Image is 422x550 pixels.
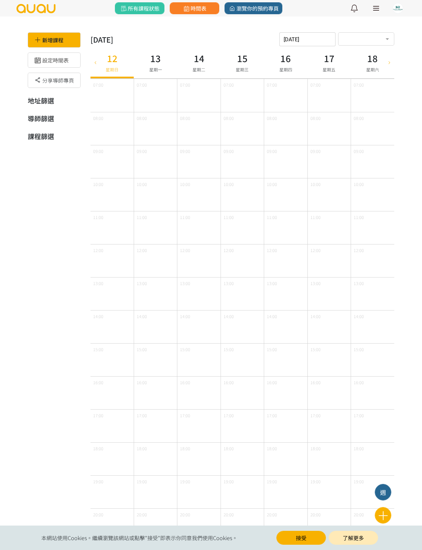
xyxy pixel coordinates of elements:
[236,66,249,73] span: 星期三
[137,181,147,187] span: 10:00
[267,115,277,121] span: 08:00
[224,280,234,286] span: 13:00
[354,346,364,352] span: 15:00
[354,82,364,88] span: 07:00
[93,346,103,352] span: 15:00
[180,115,190,121] span: 08:00
[90,34,113,45] div: [DATE]
[224,214,234,220] span: 11:00
[366,52,379,65] h3: 18
[224,247,234,253] span: 12:00
[267,511,277,518] span: 20:00
[193,52,205,65] h3: 14
[180,412,190,419] span: 17:00
[276,531,326,545] button: 接受
[224,313,234,319] span: 14:00
[310,181,321,187] span: 10:00
[182,4,206,12] span: 時間表
[149,52,162,65] h3: 13
[137,478,147,485] span: 19:00
[180,247,190,253] span: 12:00
[93,412,103,419] span: 17:00
[180,478,190,485] span: 19:00
[16,4,56,13] img: logo.svg
[93,511,103,518] span: 20:00
[137,148,147,154] span: 09:00
[180,379,190,385] span: 16:00
[329,531,378,545] a: 了解更多
[267,445,277,452] span: 18:00
[93,379,103,385] span: 16:00
[354,214,364,220] span: 11:00
[137,214,147,220] span: 11:00
[137,82,147,88] span: 07:00
[310,313,321,319] span: 14:00
[93,148,103,154] span: 09:00
[310,280,321,286] span: 13:00
[180,313,190,319] span: 14:00
[310,511,321,518] span: 20:00
[180,280,190,286] span: 13:00
[354,412,364,419] span: 17:00
[267,346,277,352] span: 15:00
[375,488,391,497] div: 週
[267,280,277,286] span: 13:00
[93,82,103,88] span: 07:00
[354,313,364,319] span: 14:00
[93,115,103,121] span: 08:00
[310,478,321,485] span: 19:00
[180,82,190,88] span: 07:00
[354,280,364,286] span: 13:00
[28,96,81,106] h3: 地址篩選
[267,181,277,187] span: 10:00
[267,379,277,385] span: 16:00
[310,346,321,352] span: 15:00
[180,346,190,352] span: 15:00
[279,32,335,46] input: 請選擇時間表日期
[93,247,103,253] span: 12:00
[137,313,147,319] span: 14:00
[225,2,282,14] a: 瀏覽你的預約專頁
[180,511,190,518] span: 20:00
[33,56,69,64] a: 設定時間表
[354,115,364,121] span: 08:00
[93,214,103,220] span: 11:00
[149,66,162,73] span: 星期一
[224,148,234,154] span: 09:00
[170,2,219,14] a: 時間表
[236,52,249,65] h3: 15
[224,379,234,385] span: 16:00
[354,247,364,253] span: 12:00
[267,148,277,154] span: 09:00
[180,148,190,154] span: 09:00
[137,346,147,352] span: 15:00
[267,412,277,419] span: 17:00
[180,181,190,187] span: 10:00
[41,534,237,542] span: 本網站使用Cookies。繼續瀏覽該網站或點擊"接受"即表示你同意我們使用Cookies。
[28,114,81,124] h3: 導師篩選
[224,445,234,452] span: 18:00
[28,73,81,88] div: 分享導師專頁
[323,66,335,73] span: 星期五
[115,2,164,14] a: 所有課程狀態
[93,280,103,286] span: 13:00
[310,247,321,253] span: 12:00
[93,313,103,319] span: 14:00
[28,32,81,48] div: 新增課程
[224,115,234,121] span: 08:00
[310,379,321,385] span: 16:00
[224,412,234,419] span: 17:00
[279,52,292,65] h3: 16
[310,412,321,419] span: 17:00
[323,52,335,65] h3: 17
[354,478,364,485] span: 19:00
[180,445,190,452] span: 18:00
[180,214,190,220] span: 11:00
[120,4,159,12] span: 所有課程狀態
[106,66,119,73] span: 星期日
[93,181,103,187] span: 10:00
[267,82,277,88] span: 07:00
[310,115,321,121] span: 08:00
[137,379,147,385] span: 16:00
[224,511,234,518] span: 20:00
